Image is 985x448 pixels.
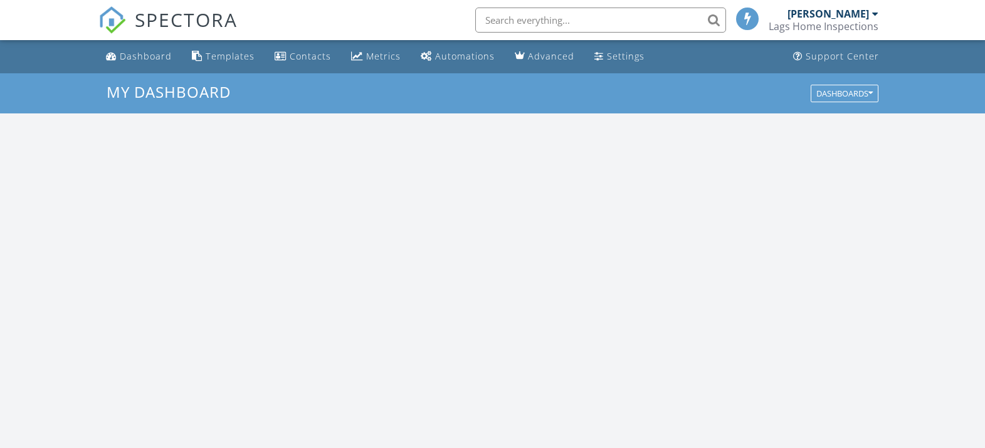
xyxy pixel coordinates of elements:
div: Automations [435,50,495,62]
button: Dashboards [811,85,878,102]
a: Metrics [346,45,406,68]
a: SPECTORA [98,17,238,43]
a: Advanced [510,45,579,68]
div: Advanced [528,50,574,62]
a: Support Center [788,45,884,68]
div: [PERSON_NAME] [787,8,869,20]
input: Search everything... [475,8,726,33]
div: Contacts [290,50,331,62]
div: Lags Home Inspections [769,20,878,33]
div: Templates [206,50,255,62]
a: Templates [187,45,260,68]
div: Settings [607,50,645,62]
div: Dashboards [816,89,873,98]
a: Contacts [270,45,336,68]
span: My Dashboard [107,81,231,102]
div: Support Center [806,50,879,62]
div: Metrics [366,50,401,62]
div: Dashboard [120,50,172,62]
img: The Best Home Inspection Software - Spectora [98,6,126,34]
a: Dashboard [101,45,177,68]
span: SPECTORA [135,6,238,33]
a: Settings [589,45,650,68]
a: Automations (Basic) [416,45,500,68]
